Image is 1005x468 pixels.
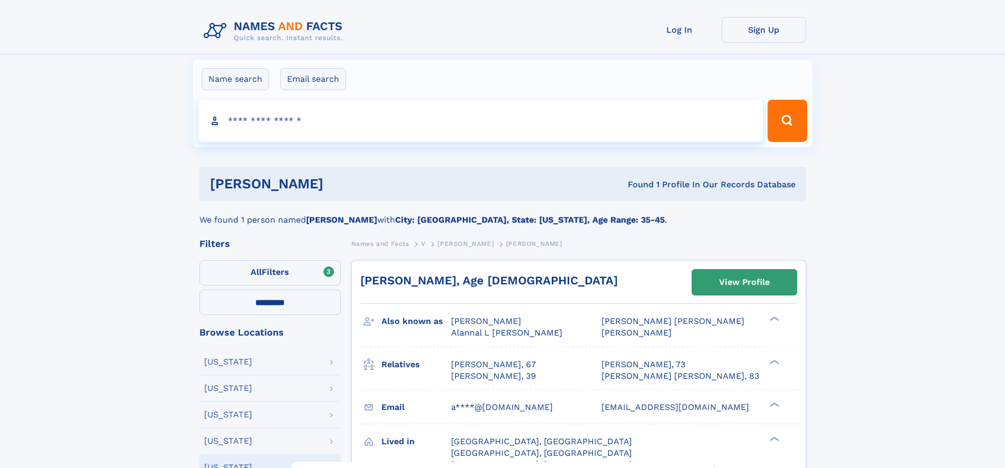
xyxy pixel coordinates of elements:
[451,370,536,382] a: [PERSON_NAME], 39
[421,237,426,250] a: V
[199,260,341,285] label: Filters
[280,68,346,90] label: Email search
[601,370,759,382] a: [PERSON_NAME] [PERSON_NAME], 83
[506,240,562,247] span: [PERSON_NAME]
[204,358,252,366] div: [US_STATE]
[719,270,770,294] div: View Profile
[451,316,521,326] span: [PERSON_NAME]
[421,240,426,247] span: V
[601,359,685,370] a: [PERSON_NAME], 73
[451,328,562,338] span: Alannal L [PERSON_NAME]
[722,17,806,43] a: Sign Up
[767,401,780,408] div: ❯
[351,237,409,250] a: Names and Facts
[437,240,494,247] span: [PERSON_NAME]
[198,100,763,142] input: search input
[381,312,451,330] h3: Also known as
[381,433,451,451] h3: Lived in
[451,359,536,370] a: [PERSON_NAME], 67
[601,316,744,326] span: [PERSON_NAME] [PERSON_NAME]
[767,316,780,322] div: ❯
[395,215,665,225] b: City: [GEOGRAPHIC_DATA], State: [US_STATE], Age Range: 35-45
[381,398,451,416] h3: Email
[451,448,632,458] span: [GEOGRAPHIC_DATA], [GEOGRAPHIC_DATA]
[601,328,672,338] span: [PERSON_NAME]
[381,356,451,374] h3: Relatives
[306,215,377,225] b: [PERSON_NAME]
[451,436,632,446] span: [GEOGRAPHIC_DATA], [GEOGRAPHIC_DATA]
[692,270,797,295] a: View Profile
[768,100,807,142] button: Search Button
[199,239,341,249] div: Filters
[199,201,806,226] div: We found 1 person named with .
[251,267,262,277] span: All
[210,177,476,190] h1: [PERSON_NAME]
[204,384,252,393] div: [US_STATE]
[360,274,618,287] a: [PERSON_NAME], Age [DEMOGRAPHIC_DATA]
[204,410,252,419] div: [US_STATE]
[601,402,749,412] span: [EMAIL_ADDRESS][DOMAIN_NAME]
[204,437,252,445] div: [US_STATE]
[202,68,269,90] label: Name search
[437,237,494,250] a: [PERSON_NAME]
[767,435,780,442] div: ❯
[767,358,780,365] div: ❯
[199,328,341,337] div: Browse Locations
[475,179,796,190] div: Found 1 Profile In Our Records Database
[199,17,351,45] img: Logo Names and Facts
[637,17,722,43] a: Log In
